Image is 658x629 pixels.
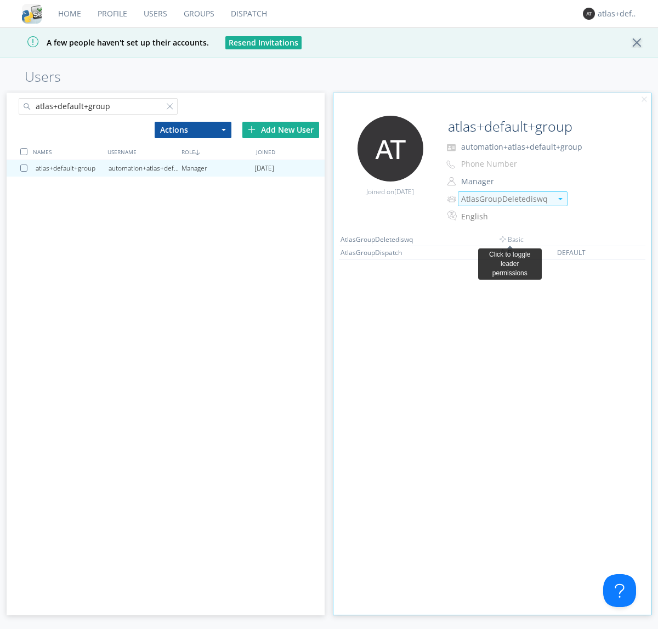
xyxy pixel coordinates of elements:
[254,160,274,177] span: [DATE]
[461,211,553,222] div: English
[483,250,537,278] div: Click to toggle leader permissions
[583,8,595,20] img: 373638.png
[341,248,423,257] div: AtlasGroupDispatch
[248,126,256,133] img: plus.svg
[500,235,524,244] span: Basic
[225,36,302,49] button: Resend Invitations
[603,574,636,607] iframe: Toggle Customer Support
[447,191,458,206] img: icon-alert-users-thin-outline.svg
[8,37,209,48] span: A few people haven't set up their accounts.
[366,187,414,196] span: Joined on
[105,144,179,160] div: USERNAME
[444,116,621,138] input: Name
[7,160,325,177] a: atlas+default+groupautomation+atlas+default+groupManager[DATE]
[179,144,253,160] div: ROLE
[30,144,104,160] div: NAMES
[461,141,582,152] span: automation+atlas+default+group
[640,96,648,104] img: cancel.svg
[36,160,109,177] div: atlas+default+group
[19,98,178,115] input: Search users
[253,144,327,160] div: JOINED
[109,160,181,177] div: automation+atlas+default+group
[358,116,423,182] img: 373638.png
[461,194,552,205] div: AtlasGroupDeletediswq
[394,187,414,196] span: [DATE]
[558,198,563,200] img: caret-down-sm.svg
[155,122,231,138] button: Actions
[22,4,42,24] img: cddb5a64eb264b2086981ab96f4c1ba7
[446,160,455,169] img: phone-outline.svg
[598,8,639,19] div: atlas+default+group
[457,174,567,189] button: Manager
[181,160,254,177] div: Manager
[242,122,319,138] div: Add New User
[447,177,456,186] img: person-outline.svg
[447,209,458,222] img: In groups with Translation enabled, this user's messages will be automatically translated to and ...
[341,235,423,244] div: AtlasGroupDeletediswq
[557,248,621,257] div: DEFAULT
